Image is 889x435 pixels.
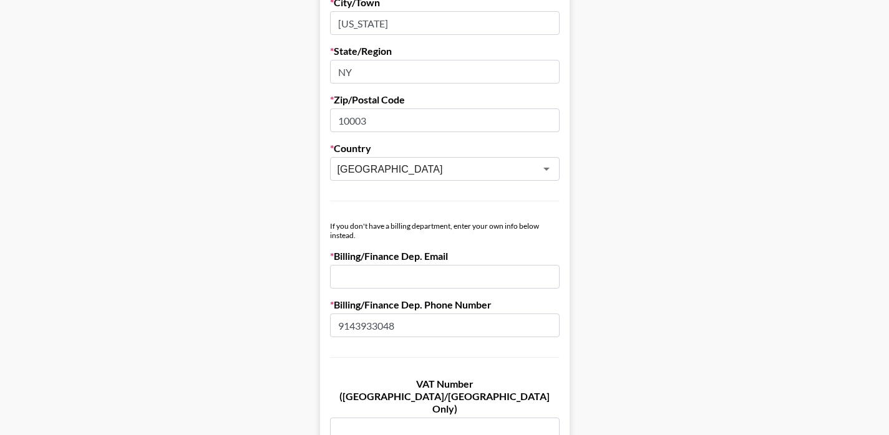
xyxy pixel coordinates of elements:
[330,93,560,106] label: Zip/Postal Code
[330,378,560,415] label: VAT Number ([GEOGRAPHIC_DATA]/[GEOGRAPHIC_DATA] Only)
[330,221,560,240] div: If you don't have a billing department, enter your own info below instead.
[330,299,560,311] label: Billing/Finance Dep. Phone Number
[330,142,560,155] label: Country
[330,250,560,262] label: Billing/Finance Dep. Email
[538,160,555,178] button: Open
[330,45,560,57] label: State/Region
